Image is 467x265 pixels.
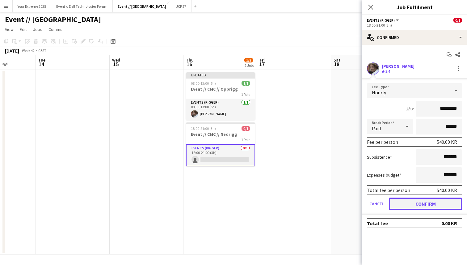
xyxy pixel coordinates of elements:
app-job-card: Updated08:00-13:00 (5h)1/1Event // CMC // Opprigg1 RoleEvents (Rigger)1/108:00-13:00 (5h)[PERSON_... [186,72,255,120]
div: Total fee [367,220,388,226]
div: [DATE] [5,48,19,54]
span: 17 [259,61,265,68]
span: Wed [112,57,120,63]
div: 2 Jobs [245,63,254,68]
span: View [5,27,14,32]
button: Confirm [389,198,462,210]
span: Thu [186,57,194,63]
a: View [2,25,16,33]
span: 15 [111,61,120,68]
div: 0.00 KR [441,220,457,226]
a: Edit [17,25,29,33]
span: Hourly [372,89,386,96]
span: 18 [333,61,340,68]
div: 18:00-21:00 (3h) [367,23,462,28]
span: 0/1 [453,18,462,23]
button: Your Extreme 2025 [13,0,51,12]
div: CEST [38,48,46,53]
h3: Event // CMC // Nedrigg [186,131,255,137]
div: Confirmed [362,30,467,45]
button: Cancel [367,198,386,210]
span: Edit [20,27,27,32]
h3: Event // CMC // Opprigg [186,86,255,92]
div: Fee per person [367,139,398,145]
div: Total fee per person [367,187,410,193]
button: Event // [GEOGRAPHIC_DATA] [113,0,171,12]
span: 18:00-21:00 (3h) [191,126,216,131]
span: Tue [38,57,45,63]
div: 540.00 KR [437,187,457,193]
span: Week 42 [20,48,36,53]
label: Subsistence [367,154,392,160]
h3: Job Fulfilment [362,3,467,11]
h1: Event // [GEOGRAPHIC_DATA] [5,15,101,24]
button: Events (Rigger) [367,18,400,23]
span: 1/1 [242,81,250,86]
div: [PERSON_NAME] [382,63,414,69]
span: 16 [185,61,194,68]
span: 1/2 [244,58,253,62]
span: Paid [372,125,381,131]
div: Updated [186,72,255,77]
span: 14 [37,61,45,68]
span: 3.4 [385,69,390,74]
span: 1 Role [241,92,250,97]
div: 540.00 KR [437,139,457,145]
span: 1 Role [241,137,250,142]
span: Comms [48,27,62,32]
span: Jobs [33,27,42,32]
button: Event // Dell Technologies Forum [51,0,113,12]
app-card-role: Events (Rigger)0/118:00-21:00 (3h) [186,144,255,166]
span: Fri [260,57,265,63]
span: Sat [334,57,340,63]
app-job-card: 18:00-21:00 (3h)0/1Event // CMC // Nedrigg1 RoleEvents (Rigger)0/118:00-21:00 (3h) [186,122,255,166]
app-card-role: Events (Rigger)1/108:00-13:00 (5h)[PERSON_NAME] [186,99,255,120]
a: Comms [46,25,65,33]
span: 0/1 [242,126,250,131]
button: JCP 27 [171,0,191,12]
label: Expenses budget [367,172,401,178]
span: 08:00-13:00 (5h) [191,81,216,86]
span: Events (Rigger) [367,18,395,23]
a: Jobs [31,25,45,33]
div: 3h x [406,106,413,112]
